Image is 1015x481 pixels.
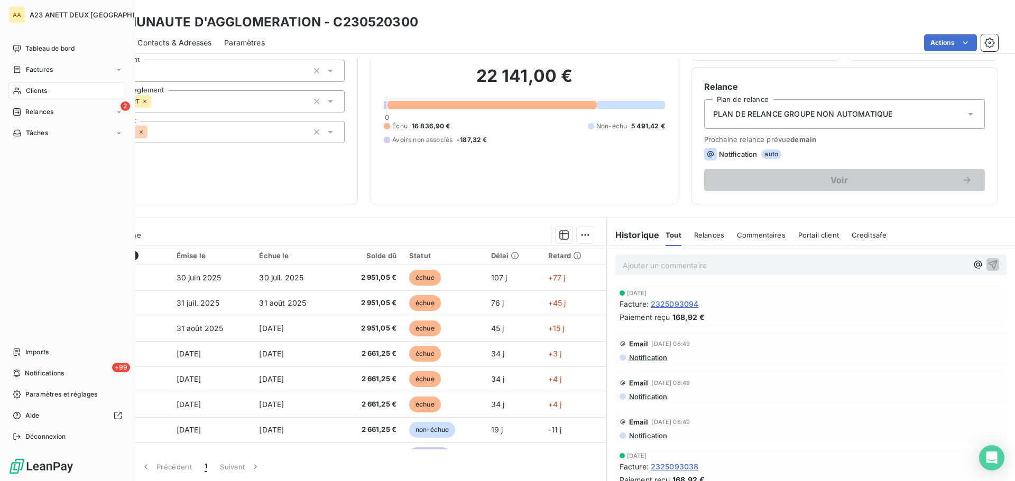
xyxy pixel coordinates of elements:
div: Open Intercom Messenger [979,445,1004,470]
span: +3 j [548,349,562,358]
span: +45 j [548,298,566,307]
button: Actions [924,34,977,51]
span: Clients [26,86,47,96]
span: 2325093038 [651,461,699,472]
h2: 22 141,00 € [384,65,665,97]
span: +99 [112,363,130,372]
span: 5 491,42 € [631,121,665,131]
span: Paiement reçu [620,312,670,323]
span: 2325093094 [651,298,699,309]
span: 31 août 2025 [177,324,224,333]
span: +4 j [548,400,562,409]
span: Email [629,379,649,387]
span: à déduire [409,447,450,463]
input: Ajouter une valeur [151,97,160,106]
span: [DATE] [177,349,201,358]
span: Notification [628,392,668,401]
span: 2 661,25 € [342,374,396,384]
span: [DATE] [627,290,647,296]
span: Paramètres [224,37,265,48]
h6: Historique [607,229,660,241]
span: [DATE] [259,374,284,383]
span: Facture : [620,461,649,472]
span: 45 j [491,324,504,333]
span: PLAN DE RELANCE GROUPE NON AUTOMATIQUE [713,109,893,119]
span: échue [409,397,441,412]
span: [DATE] 08:49 [651,341,690,347]
span: 16 836,90 € [412,121,450,131]
span: 30 juil. 2025 [259,273,303,282]
span: 2 [121,101,130,111]
div: Délai [491,251,536,260]
span: Paramètres et réglages [25,390,97,399]
span: échue [409,320,441,336]
span: demain [790,135,816,144]
button: Suivant [214,456,267,478]
span: Déconnexion [25,432,66,441]
span: Échu [392,121,408,131]
span: Tout [666,231,681,239]
div: AA [8,6,25,23]
span: [DATE] [259,425,284,434]
span: Aide [25,411,40,420]
span: échue [409,270,441,286]
h6: Relance [704,80,985,93]
span: Email [629,339,649,348]
span: 1 [205,461,207,472]
span: -11 j [548,425,562,434]
h3: COMMUNAUTE D'AGGLOMERATION - C230520300 [93,13,418,32]
span: Notification [628,431,668,440]
span: Portail client [798,231,839,239]
span: [DATE] [177,400,201,409]
span: 168,92 € [672,312,705,323]
button: Précédent [134,456,198,478]
a: Aide [8,407,126,424]
span: échue [409,295,441,311]
div: Statut [409,251,478,260]
span: échue [409,371,441,387]
span: 76 j [491,298,504,307]
button: Voir [704,169,985,191]
div: Émise le [177,251,247,260]
span: 2 951,05 € [342,272,396,283]
span: 31 juil. 2025 [177,298,219,307]
span: [DATE] [627,452,647,459]
span: Voir [717,176,962,184]
span: Tâches [26,128,48,138]
span: 2 661,25 € [342,348,396,359]
img: Logo LeanPay [8,458,74,475]
span: 107 j [491,273,508,282]
span: Creditsafe [852,231,887,239]
span: [DATE] [259,324,284,333]
span: [DATE] 08:49 [651,419,690,425]
span: Facture : [620,298,649,309]
span: [DATE] [177,374,201,383]
span: [DATE] [259,400,284,409]
span: [DATE] [177,425,201,434]
span: Notification [628,353,668,362]
span: +77 j [548,273,566,282]
span: -187,32 € [457,135,487,145]
div: Solde dû [342,251,396,260]
span: 2 661,25 € [342,399,396,410]
span: 34 j [491,374,505,383]
span: Notification [719,150,758,158]
span: Commentaires [737,231,786,239]
span: A23 ANETT DEUX [GEOGRAPHIC_DATA] [30,11,163,19]
span: 0 [385,113,389,121]
span: 31 août 2025 [259,298,306,307]
span: Contacts & Adresses [137,37,211,48]
span: 2 661,25 € [342,425,396,435]
span: auto [761,149,781,159]
span: 2 951,05 € [342,298,396,308]
span: Factures [26,65,53,74]
div: Échue le [259,251,329,260]
span: Email [629,418,649,426]
button: 1 [198,456,214,478]
span: échue [409,346,441,362]
span: Imports [25,347,49,357]
span: 30 juin 2025 [177,273,222,282]
span: Prochaine relance prévue [704,135,985,144]
span: 2 951,05 € [342,323,396,334]
span: 34 j [491,349,505,358]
